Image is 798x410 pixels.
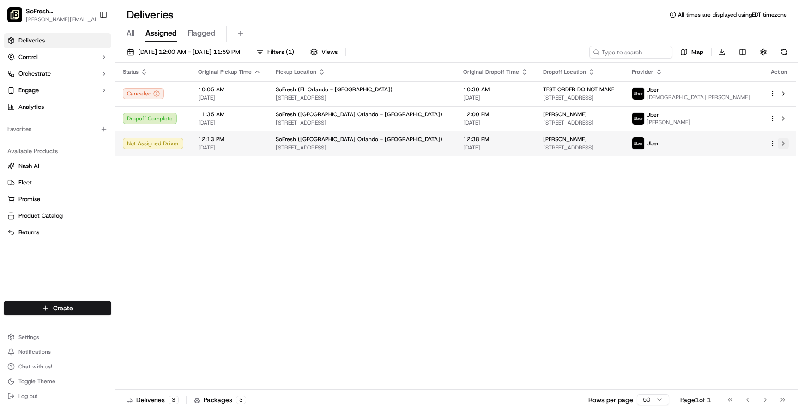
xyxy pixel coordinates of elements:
[18,333,39,341] span: Settings
[198,144,261,151] span: [DATE]
[4,208,111,223] button: Product Catalog
[632,88,644,100] img: uber-new-logo.jpeg
[543,136,587,143] span: [PERSON_NAME]
[69,143,73,150] span: •
[276,68,316,76] span: Pickup Location
[127,7,174,22] h1: Deliveries
[4,375,111,388] button: Toggle Theme
[29,143,67,150] span: Regen Pajulas
[588,395,633,404] p: Rows per page
[145,28,177,39] span: Assigned
[169,396,179,404] div: 3
[78,207,85,214] div: 💻
[236,396,246,404] div: 3
[29,168,75,175] span: [PERSON_NAME]
[647,86,659,94] span: Uber
[53,303,73,313] span: Create
[276,86,393,93] span: SoFresh (FL Orlando - [GEOGRAPHIC_DATA])
[286,48,294,56] span: ( 1 )
[769,68,789,76] div: Action
[18,206,71,215] span: Knowledge Base
[267,48,294,56] span: Filters
[18,86,39,95] span: Engage
[647,111,659,119] span: Uber
[632,137,644,149] img: uber-new-logo.jpeg
[4,100,111,114] a: Analytics
[6,202,74,219] a: 📗Knowledge Base
[463,136,528,143] span: 12:38 PM
[543,144,617,151] span: [STREET_ADDRESS]
[543,111,587,118] span: [PERSON_NAME]
[77,168,80,175] span: •
[127,28,134,39] span: All
[4,345,111,358] button: Notifications
[74,143,93,150] span: [DATE]
[18,348,51,356] span: Notifications
[632,113,644,125] img: uber-new-logo.jpeg
[463,68,519,76] span: Original Dropoff Time
[198,111,261,118] span: 11:35 AM
[4,360,111,373] button: Chat with us!
[463,144,528,151] span: [DATE]
[188,28,215,39] span: Flagged
[276,111,442,118] span: SoFresh ([GEOGRAPHIC_DATA] Orlando - [GEOGRAPHIC_DATA])
[198,136,261,143] span: 12:13 PM
[647,94,750,101] span: [DEMOGRAPHIC_DATA][PERSON_NAME]
[4,331,111,344] button: Settings
[543,86,614,93] span: TEST ORDER DO NOT MAKE
[321,48,338,56] span: Views
[252,46,298,59] button: Filters(1)
[543,68,586,76] span: Dropoff Location
[4,4,96,26] button: SoFresh (FL Orlando - Publix Springs Plaza)SoFresh ([GEOGRAPHIC_DATA] Orlando - [GEOGRAPHIC_DATA]...
[123,46,244,59] button: [DATE] 12:00 AM - [DATE] 11:59 PM
[74,202,152,219] a: 💻API Documentation
[4,144,111,159] div: Available Products
[543,119,617,126] span: [STREET_ADDRESS]
[198,68,252,76] span: Original Pickup Time
[9,159,24,174] img: Angelique Valdez
[24,59,166,69] input: Got a question? Start typing here...
[9,9,28,28] img: Nash
[4,225,111,240] button: Returns
[647,140,659,147] span: Uber
[18,103,44,111] span: Analytics
[18,70,51,78] span: Orchestrate
[42,97,127,105] div: We're available if you need us!
[7,7,22,22] img: SoFresh (FL Orlando - Publix Springs Plaza)
[18,162,39,170] span: Nash AI
[26,6,92,16] button: SoFresh ([GEOGRAPHIC_DATA] Orlando - [GEOGRAPHIC_DATA])
[4,83,111,98] button: Engage
[7,212,108,220] a: Product Catalog
[198,94,261,101] span: [DATE]
[632,68,653,76] span: Provider
[9,37,168,52] p: Welcome 👋
[19,88,36,105] img: 1738778727109-b901c2ba-d612-49f7-a14d-d897ce62d23f
[143,118,168,129] button: See all
[463,111,528,118] span: 12:00 PM
[42,88,151,97] div: Start new chat
[18,228,39,237] span: Returns
[194,395,246,404] div: Packages
[26,16,102,23] button: [PERSON_NAME][EMAIL_ADDRESS][DOMAIN_NAME]
[778,46,791,59] button: Refresh
[123,68,139,76] span: Status
[18,392,37,400] span: Log out
[647,119,690,126] span: [PERSON_NAME]
[678,11,787,18] span: All times are displayed using EDT timezone
[691,48,703,56] span: Map
[82,168,101,175] span: [DATE]
[87,206,148,215] span: API Documentation
[4,33,111,48] a: Deliveries
[18,168,26,176] img: 1736555255976-a54dd68f-1ca7-489b-9aae-adbdc363a1c4
[4,159,111,173] button: Nash AI
[9,120,62,127] div: Past conversations
[127,395,179,404] div: Deliveries
[9,88,26,105] img: 1736555255976-a54dd68f-1ca7-489b-9aae-adbdc363a1c4
[7,178,108,187] a: Fleet
[65,228,112,236] a: Powered byPylon
[7,195,108,203] a: Promise
[198,86,261,93] span: 10:05 AM
[123,88,164,99] div: Canceled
